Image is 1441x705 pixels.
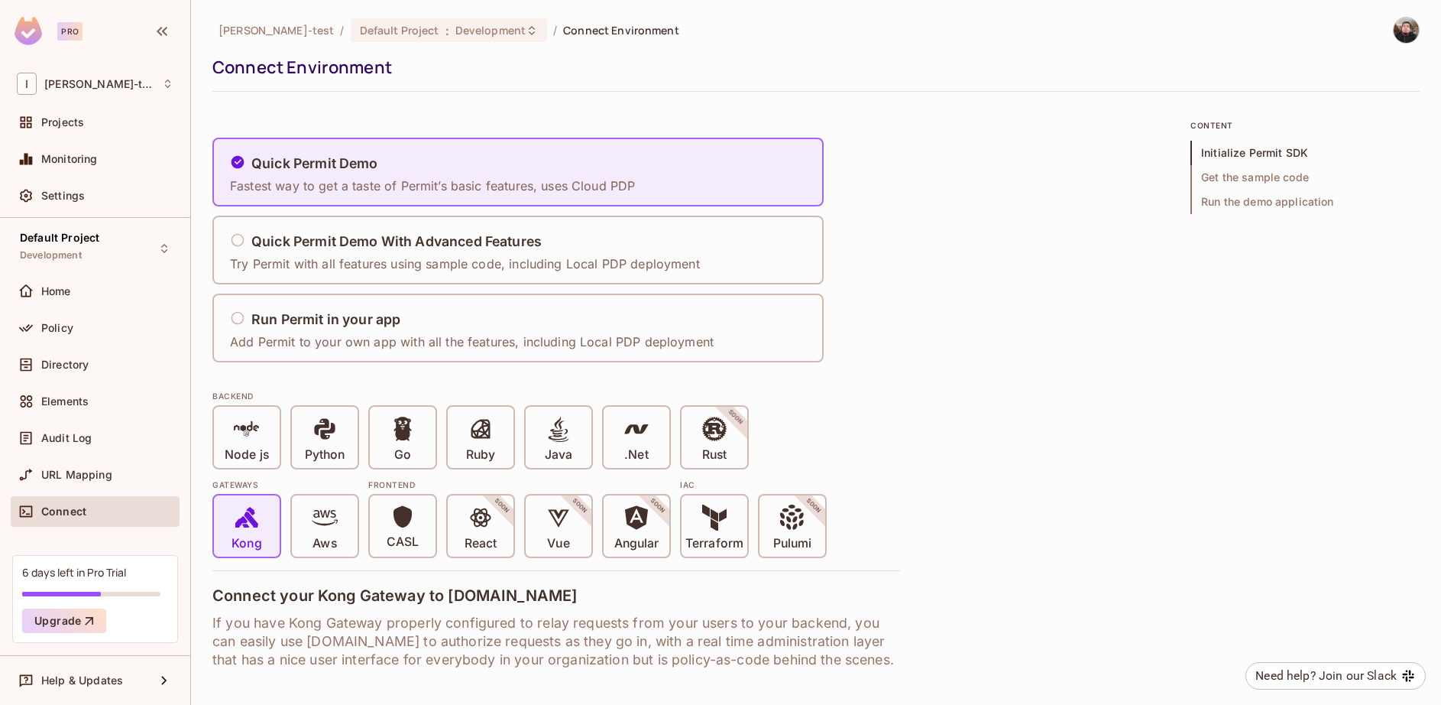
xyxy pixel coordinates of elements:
[545,447,572,463] p: Java
[702,447,727,463] p: Rust
[1190,165,1420,190] span: Get the sample code
[41,322,73,334] span: Policy
[230,333,714,350] p: Add Permit to your own app with all the features, including Local PDP deployment
[57,22,83,41] div: Pro
[212,614,900,669] h6: If you have Kong Gateway properly configured to relay requests from your users to your backend, y...
[472,476,532,536] span: SOON
[212,56,1412,79] div: Connect Environment
[784,476,844,536] span: SOON
[312,536,336,551] p: Aws
[41,116,84,128] span: Projects
[547,536,569,551] p: Vue
[394,447,411,463] p: Go
[628,476,688,536] span: SOON
[305,447,345,463] p: Python
[212,586,900,605] h4: Connect your Kong Gateway to [DOMAIN_NAME]
[41,153,98,165] span: Monitoring
[41,674,123,687] span: Help & Updates
[41,285,71,297] span: Home
[41,505,86,518] span: Connect
[706,388,766,447] span: SOON
[251,156,378,171] h5: Quick Permit Demo
[455,23,526,37] span: Development
[225,447,269,463] p: Node js
[212,479,359,491] div: Gateways
[368,479,671,491] div: Frontend
[563,23,679,37] span: Connect Environment
[1394,18,1419,43] img: Ignacio Suarez
[340,23,344,37] li: /
[550,476,610,536] span: SOON
[1255,667,1397,685] div: Need help? Join our Slack
[1190,119,1420,132] p: content
[212,390,900,402] div: BACKEND
[624,447,648,463] p: .Net
[685,536,743,551] p: Terraform
[773,536,811,551] p: Pulumi
[445,24,450,37] span: :
[230,177,635,194] p: Fastest way to get a taste of Permit’s basic features, uses Cloud PDP
[15,17,42,45] img: SReyMgAAAABJRU5ErkJggg==
[251,312,400,327] h5: Run Permit in your app
[1190,190,1420,214] span: Run the demo application
[387,534,419,550] p: CASL
[22,565,126,580] div: 6 days left in Pro Trial
[20,232,99,244] span: Default Project
[466,447,495,463] p: Ruby
[41,190,85,202] span: Settings
[17,73,37,95] span: I
[232,536,261,551] p: Kong
[465,536,497,551] p: React
[230,255,700,272] p: Try Permit with all features using sample code, including Local PDP deployment
[22,609,106,633] button: Upgrade
[614,536,659,551] p: Angular
[553,23,557,37] li: /
[360,23,439,37] span: Default Project
[44,78,154,90] span: Workspace: Ignacio-test
[41,359,89,371] span: Directory
[251,234,542,249] h5: Quick Permit Demo With Advanced Features
[41,395,89,408] span: Elements
[680,479,827,491] div: IAC
[1190,141,1420,165] span: Initialize Permit SDK
[41,432,92,444] span: Audit Log
[41,469,112,481] span: URL Mapping
[219,23,334,37] span: the active workspace
[20,249,82,262] span: Development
